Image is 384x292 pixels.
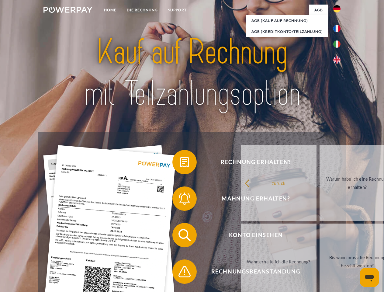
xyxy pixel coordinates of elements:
[177,191,192,206] img: qb_bell.svg
[333,25,341,32] img: fr
[360,268,379,287] iframe: Schaltfläche zum Öffnen des Messaging-Fensters
[177,264,192,279] img: qb_warning.svg
[244,179,313,187] div: zurück
[122,5,163,16] a: DIE RECHNUNG
[333,5,341,12] img: de
[246,26,328,37] a: AGB (Kreditkonto/Teilzahlung)
[333,56,341,64] img: en
[244,257,313,266] div: Wann erhalte ich die Rechnung?
[172,150,330,174] button: Rechnung erhalten?
[43,7,92,13] img: logo-powerpay-white.svg
[58,29,326,116] img: title-powerpay_de.svg
[333,40,341,48] img: it
[172,259,330,284] button: Rechnungsbeanstandung
[172,186,330,211] button: Mahnung erhalten?
[172,223,330,247] button: Konto einsehen
[163,5,192,16] a: SUPPORT
[309,5,328,16] a: agb
[177,155,192,170] img: qb_bill.svg
[99,5,122,16] a: Home
[177,228,192,243] img: qb_search.svg
[246,15,328,26] a: AGB (Kauf auf Rechnung)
